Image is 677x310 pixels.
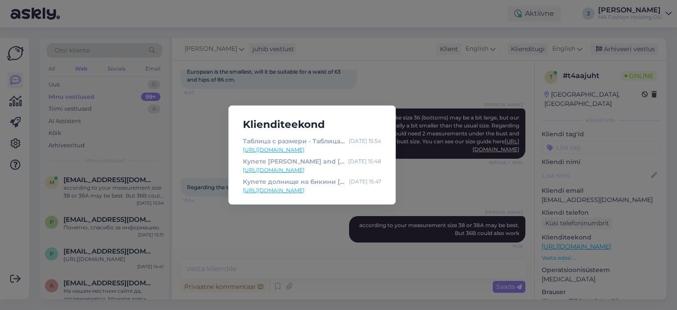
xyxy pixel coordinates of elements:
[243,157,345,166] div: Купете [PERSON_NAME] and [PERSON_NAME]: Цена, снимка: LD25-10-2522 магазин [PERSON_NAME] and [PER...
[243,187,381,194] a: [URL][DOMAIN_NAME]
[349,136,381,146] div: [DATE] 15:54
[348,157,381,166] div: [DATE] 15:48
[349,177,381,187] div: [DATE] 15:47
[243,146,381,154] a: [URL][DOMAIN_NAME]
[236,116,388,133] h5: Klienditeekond
[243,177,346,187] div: Купете долнище на бикини [PERSON_NAME] and [PERSON_NAME]: Цена, снимка: L2522-Z-LBS магазин [PERS...
[243,136,345,146] div: Таблица с размери - Таблица с размери в онлайн магазина на Marc and [PERSON_NAME]
[243,166,381,174] a: [URL][DOMAIN_NAME]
